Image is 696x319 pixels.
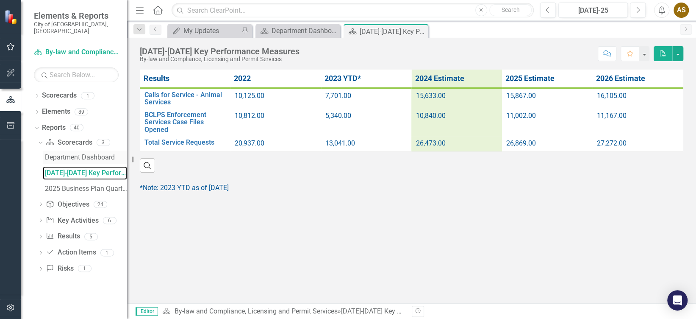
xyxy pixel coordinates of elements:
a: Key Activities [46,216,98,226]
span: 13,041.00 [325,139,355,147]
span: 27,272.00 [597,139,627,147]
div: 40 [70,124,83,132]
span: 5,340.00 [325,112,351,120]
div: 24 [94,201,107,208]
span: 20,937.00 [235,139,264,147]
div: [DATE]-25 [561,6,625,16]
input: Search Below... [34,67,119,82]
div: By-law and Compliance, Licensing and Permit Services [140,56,299,62]
td: Double-Click to Edit Right Click for Context Menu [140,88,231,109]
a: BCLPS Enforcement Services Case Files Opened [144,111,226,134]
div: 6 [103,217,116,224]
div: » [162,307,405,316]
a: Elements [42,107,70,117]
span: 26,473.00 [416,139,445,147]
div: 3 [97,139,110,146]
span: 11,002.00 [506,112,536,120]
div: My Updates [183,25,239,36]
div: [DATE]-[DATE] Key Performance Measures [140,47,299,56]
div: Open Intercom Messenger [667,290,688,311]
button: Search [489,4,532,16]
span: 15,867.00 [506,92,536,100]
a: Total Service Requests [144,139,226,146]
div: [DATE]-[DATE] Key Performance Measures [341,307,466,315]
div: 1 [78,265,92,272]
a: Scorecards [46,138,92,148]
div: 1 [81,92,94,99]
small: City of [GEOGRAPHIC_DATA], [GEOGRAPHIC_DATA] [34,21,119,35]
img: ClearPoint Strategy [4,10,19,25]
a: By-law and Compliance, Licensing and Permit Services [34,48,119,57]
a: [DATE]-[DATE] Key Performance Measures [43,166,127,180]
span: Editor [136,307,158,316]
button: AS [674,3,689,18]
span: 11,167.00 [597,112,627,120]
button: [DATE]-25 [558,3,628,18]
a: Department Dashboard [43,151,127,164]
td: Double-Click to Edit Right Click for Context Menu [140,109,231,136]
span: 16,105.00 [597,92,627,100]
a: Scorecards [42,91,77,101]
div: Department Dashboard [272,25,338,36]
a: Calls for Service - Animal Services [144,91,226,106]
div: [DATE]-[DATE] Key Performance Measures [45,169,127,177]
div: 5 [84,233,98,240]
span: 10,125.00 [235,92,264,100]
a: Risks [46,264,73,274]
input: Search ClearPoint... [172,3,534,18]
div: [DATE]-[DATE] Key Performance Measures [360,26,426,37]
div: Department Dashboard [45,154,127,161]
a: Objectives [46,200,89,210]
span: Elements & Reports [34,11,119,21]
span: 10,812.00 [235,112,264,120]
div: 1 [100,249,114,256]
span: Search [501,6,519,13]
span: 10,840.00 [416,112,445,120]
td: Double-Click to Edit Right Click for Context Menu [140,136,231,152]
a: 2025 Business Plan Quarterly Dashboard [43,182,127,196]
a: My Updates [169,25,239,36]
span: *Note: 2023 YTD as of [DATE] [140,184,229,192]
span: 7,701.00 [325,92,351,100]
span: 26,869.00 [506,139,536,147]
a: Department Dashboard [258,25,338,36]
a: Results [46,232,80,241]
a: Reports [42,123,66,133]
div: 89 [75,108,88,115]
a: By-law and Compliance, Licensing and Permit Services [174,307,337,315]
div: 2025 Business Plan Quarterly Dashboard [45,185,127,193]
a: Action Items [46,248,96,257]
span: 15,633.00 [416,92,445,100]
